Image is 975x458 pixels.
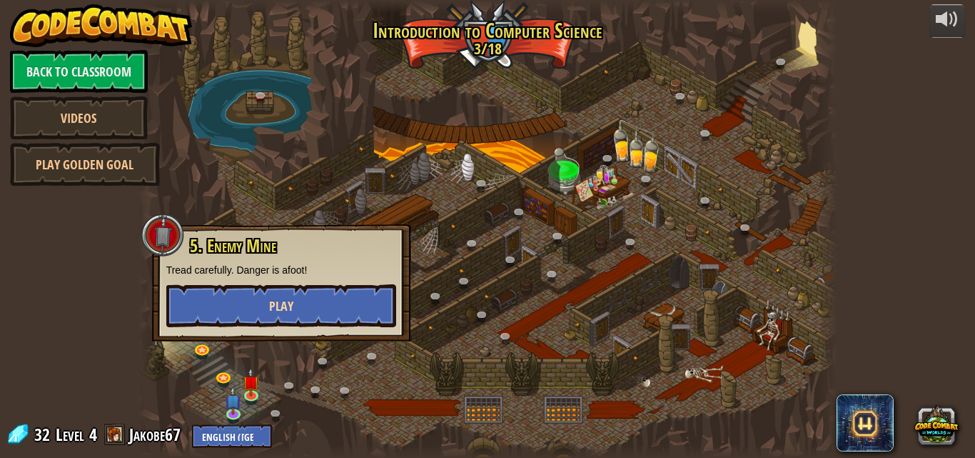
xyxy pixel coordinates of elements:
[225,387,241,415] img: level-banner-unstarted-subscriber.png
[929,4,965,38] button: Adjust volume
[243,368,259,397] img: level-banner-unstarted.png
[190,234,276,258] span: 5. Enemy Mine
[166,284,396,327] button: Play
[269,297,293,315] span: Play
[10,4,193,47] img: CodeCombat - Learn how to code by playing a game
[10,50,148,93] a: Back to Classroom
[10,143,160,186] a: Play Golden Goal
[10,96,148,139] a: Videos
[129,423,185,446] a: Jakobe67
[89,423,97,446] span: 4
[56,423,84,447] span: Level
[166,263,396,277] p: Tread carefully. Danger is afoot!
[34,423,54,446] span: 32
